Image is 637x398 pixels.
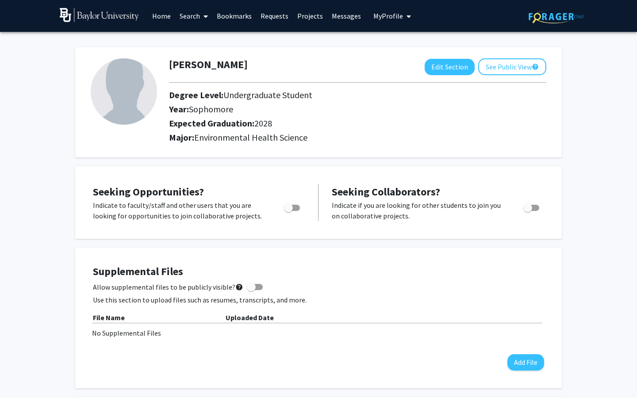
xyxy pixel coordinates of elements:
iframe: Chat [7,358,38,391]
a: Home [148,0,175,31]
div: Toggle [520,200,544,213]
p: Indicate to faculty/staff and other users that you are looking for opportunities to join collabor... [93,200,267,221]
b: File Name [93,313,125,322]
span: My Profile [373,11,403,20]
span: Seeking Opportunities? [93,185,204,199]
img: Profile Picture [91,58,157,125]
span: Allow supplemental files to be publicly visible? [93,282,243,292]
img: Baylor University Logo [60,8,139,22]
h4: Supplemental Files [93,265,544,278]
a: Messages [327,0,365,31]
h2: Expected Graduation: [169,118,506,129]
h2: Major: [169,132,546,143]
div: No Supplemental Files [92,328,545,338]
span: Undergraduate Student [223,89,312,100]
span: Seeking Collaborators? [332,185,440,199]
h1: [PERSON_NAME] [169,58,248,71]
img: ForagerOne Logo [529,10,584,23]
button: Add File [507,354,544,371]
a: Projects [293,0,327,31]
p: Indicate if you are looking for other students to join you on collaborative projects. [332,200,507,221]
p: Use this section to upload files such as resumes, transcripts, and more. [93,295,544,305]
button: See Public View [478,58,546,75]
h2: Degree Level: [169,90,506,100]
a: Bookmarks [212,0,256,31]
span: 2028 [254,118,272,129]
span: Environmental Health Science [194,132,307,143]
a: Search [175,0,212,31]
h2: Year: [169,104,506,115]
a: Requests [256,0,293,31]
button: Edit Section [425,59,475,75]
mat-icon: help [532,61,539,72]
div: Toggle [280,200,305,213]
mat-icon: help [235,282,243,292]
b: Uploaded Date [226,313,274,322]
span: Sophomore [189,103,233,115]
